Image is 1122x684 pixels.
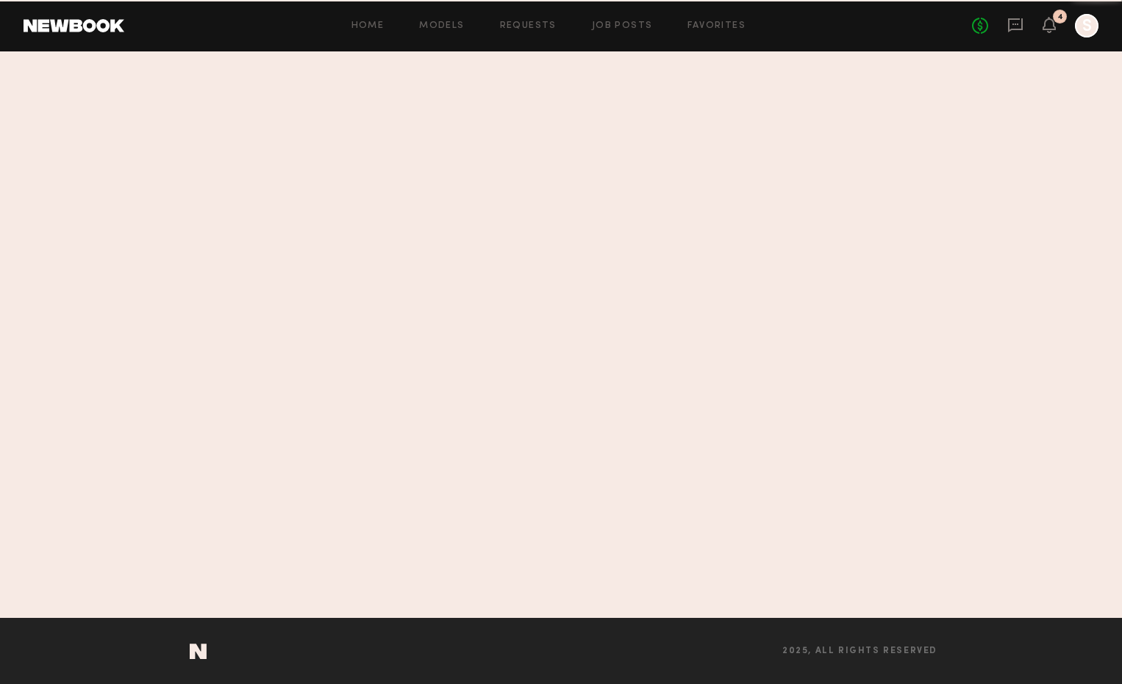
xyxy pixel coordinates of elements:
[1075,14,1098,37] a: S
[592,21,653,31] a: Job Posts
[1057,13,1063,21] div: 4
[419,21,464,31] a: Models
[687,21,746,31] a: Favorites
[351,21,385,31] a: Home
[782,647,937,656] span: 2025, all rights reserved
[500,21,557,31] a: Requests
